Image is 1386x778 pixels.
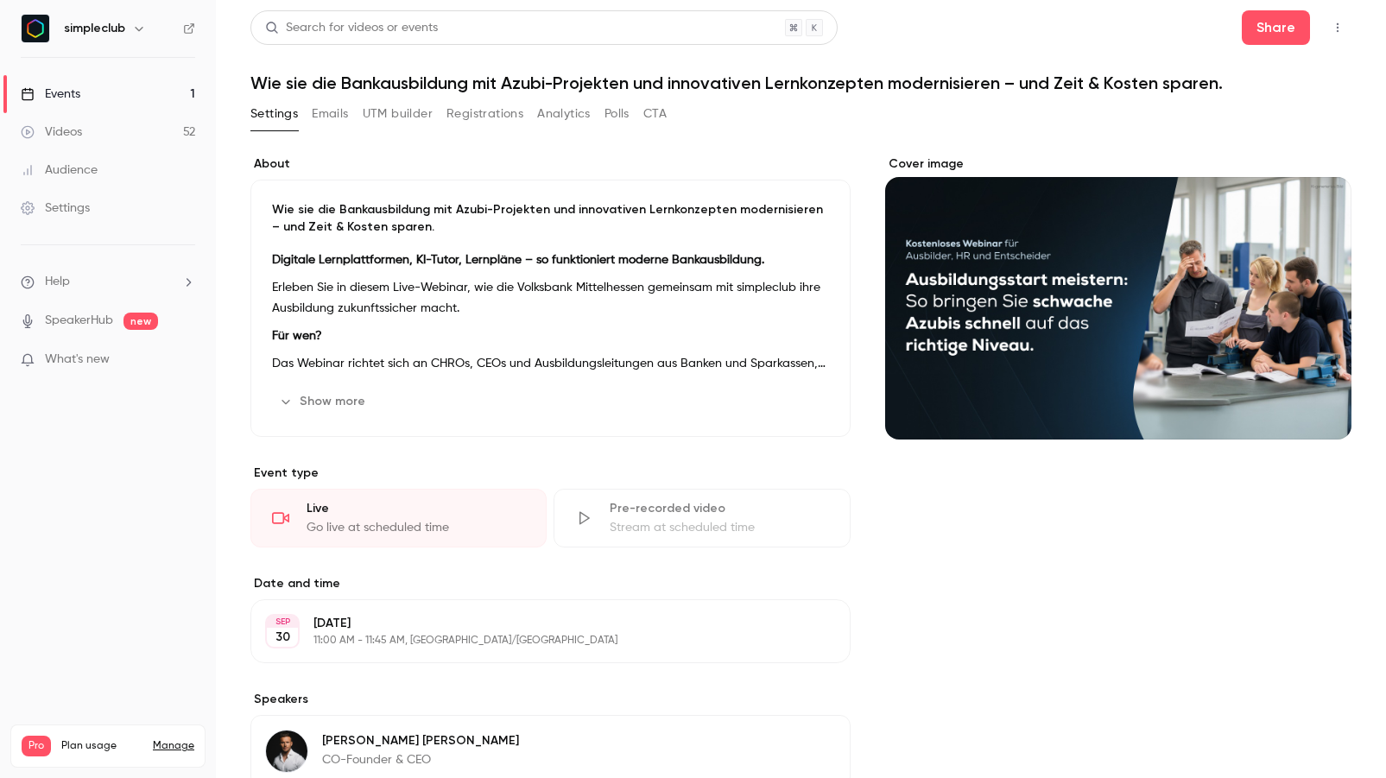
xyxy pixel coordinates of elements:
div: Videos [21,123,82,141]
button: Share [1242,10,1310,45]
div: Audience [21,161,98,179]
p: [PERSON_NAME] [PERSON_NAME] [322,732,519,750]
button: Registrations [446,100,523,128]
button: Analytics [537,100,591,128]
div: Settings [21,199,90,217]
div: Search for videos or events [265,19,438,37]
p: 30 [275,629,290,646]
span: Pro [22,736,51,756]
a: SpeakerHub [45,312,113,330]
strong: Digitale Lernplattformen, KI-Tutor, Lernpläne – so funktioniert moderne Bankausbildung. [272,254,764,266]
label: About [250,155,851,173]
iframe: Noticeable Trigger [174,352,195,368]
span: Plan usage [61,739,142,753]
li: help-dropdown-opener [21,273,195,291]
div: LiveGo live at scheduled time [250,489,547,547]
div: Pre-recorded videoStream at scheduled time [554,489,850,547]
label: Speakers [250,691,851,708]
button: UTM builder [363,100,433,128]
label: Cover image [885,155,1351,173]
div: Events [21,85,80,103]
p: 11:00 AM - 11:45 AM, [GEOGRAPHIC_DATA]/[GEOGRAPHIC_DATA] [313,634,759,648]
div: Go live at scheduled time [307,519,525,536]
h1: Wie sie die Bankausbildung mit Azubi-Projekten und innovativen Lernkonzepten modernisieren – und ... [250,73,1351,93]
button: Settings [250,100,298,128]
p: Erleben Sie in diesem Live-Webinar, wie die Volksbank Mittelhessen gemeinsam mit simpleclub ihre ... [272,277,829,319]
button: Emails [312,100,348,128]
p: Event type [250,465,851,482]
div: SEP [267,616,298,628]
button: Show more [272,388,376,415]
strong: Für wen? [272,330,322,342]
div: Live [307,500,525,517]
p: Das Webinar richtet sich an CHROs, CEOs und Ausbildungsleitungen aus Banken und Sparkassen, die i... [272,353,829,374]
label: Date and time [250,575,851,592]
button: CTA [643,100,667,128]
p: [DATE] [313,615,759,632]
span: Help [45,273,70,291]
p: Wie sie die Bankausbildung mit Azubi-Projekten und innovativen Lernkonzepten modernisieren – und ... [272,201,829,236]
a: Manage [153,739,194,753]
div: Stream at scheduled time [610,519,828,536]
img: Alexander Giesecke [266,731,307,772]
img: simpleclub [22,15,49,42]
h6: simpleclub [64,20,125,37]
span: What's new [45,351,110,369]
section: Cover image [885,155,1351,440]
button: Polls [604,100,630,128]
div: Pre-recorded video [610,500,828,517]
span: new [123,313,158,330]
p: CO-Founder & CEO [322,751,519,769]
